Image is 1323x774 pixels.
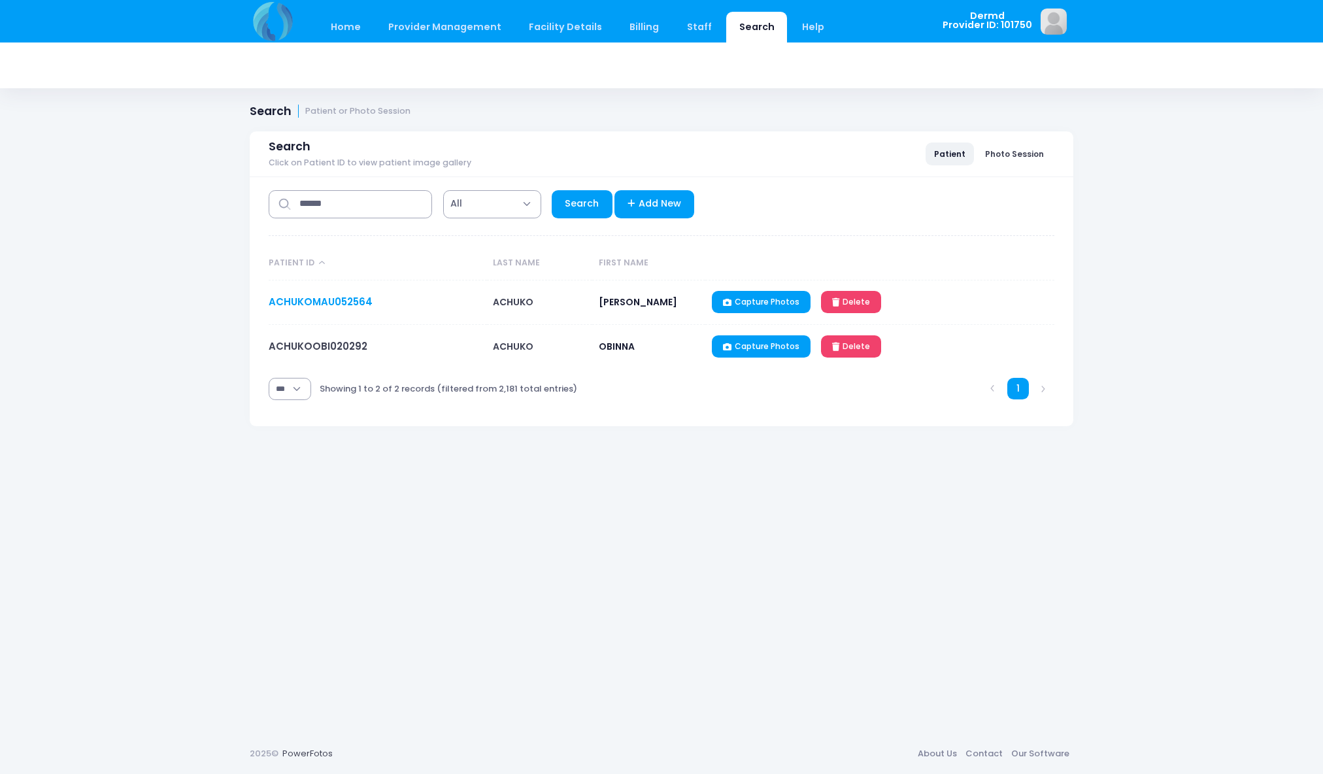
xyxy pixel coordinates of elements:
a: ACHUKOMAU052564 [269,295,373,309]
a: PowerFotos [282,747,333,760]
a: Capture Photos [712,291,811,313]
a: Staff [674,12,724,42]
th: Last Name: activate to sort column ascending [487,246,593,280]
span: All [443,190,541,218]
a: Provider Management [375,12,514,42]
a: Patient [926,143,974,165]
a: Contact [961,742,1007,766]
span: All [450,197,462,210]
div: Showing 1 to 2 of 2 records (filtered from 2,181 total entries) [320,374,577,404]
a: Delete [821,335,881,358]
span: Dermd Provider ID: 101750 [943,11,1032,30]
a: Delete [821,291,881,313]
a: Billing [617,12,672,42]
h1: Search [250,105,410,118]
a: Search [726,12,787,42]
img: image [1041,8,1067,35]
a: Facility Details [516,12,615,42]
a: ACHUKOOBI020292 [269,339,367,353]
span: ACHUKO [493,340,533,353]
a: Add New [614,190,695,218]
a: Our Software [1007,742,1073,766]
a: About Us [913,742,961,766]
span: OBINNA [599,340,635,353]
a: Home [318,12,373,42]
a: Capture Photos [712,335,811,358]
th: Patient ID: activate to sort column descending [269,246,486,280]
small: Patient or Photo Session [305,107,410,116]
span: [PERSON_NAME] [599,295,677,309]
span: ACHUKO [493,295,533,309]
a: Help [790,12,837,42]
th: First Name: activate to sort column ascending [592,246,705,280]
span: 2025© [250,747,278,760]
a: Search [552,190,612,218]
span: Search [269,140,310,154]
a: Photo Session [977,143,1052,165]
a: 1 [1007,378,1029,399]
span: Click on Patient ID to view patient image gallery [269,158,471,168]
